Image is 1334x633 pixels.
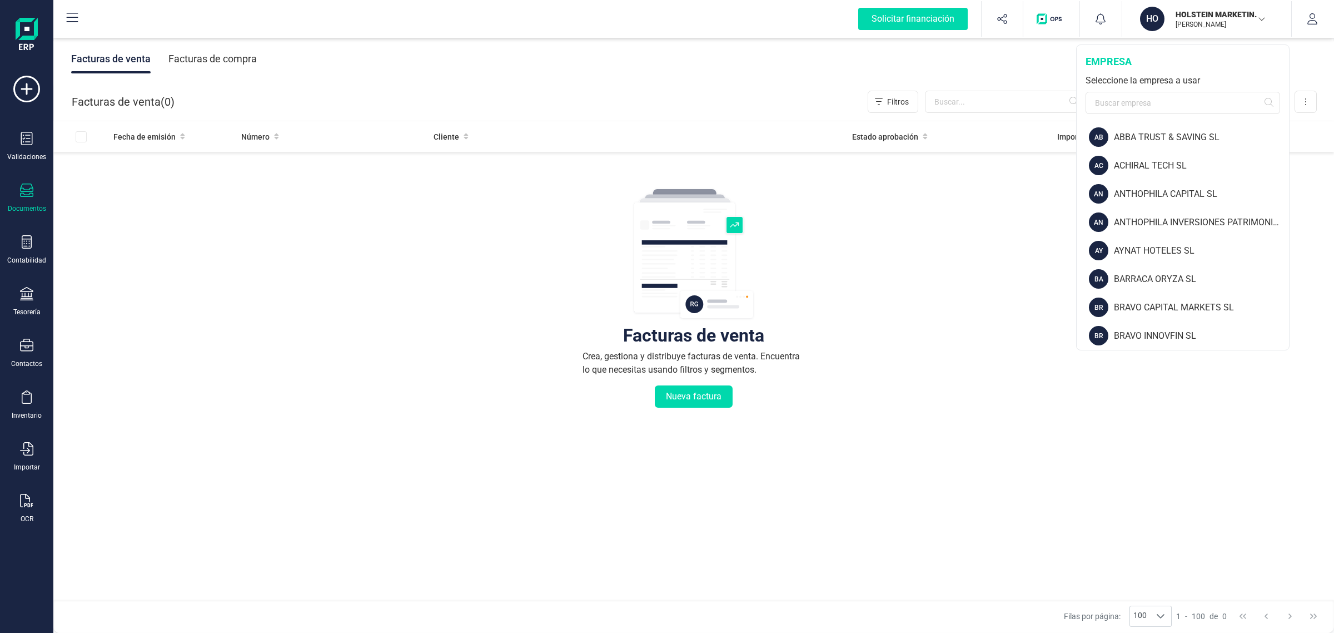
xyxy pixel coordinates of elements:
button: Filtros [868,91,918,113]
div: ABBA TRUST & SAVING SL [1114,131,1289,144]
span: 0 [165,94,171,110]
div: - [1176,611,1227,622]
img: img-empty-table.svg [633,187,755,321]
button: HOHOLSTEIN MARKETING SL[PERSON_NAME] [1136,1,1278,37]
div: BR [1089,326,1108,345]
div: Importar [14,463,40,472]
button: Nueva factura [655,385,733,408]
button: Next Page [1280,606,1301,627]
span: 0 [1222,611,1227,622]
div: ANTHOPHILA INVERSIONES PATRIMONIALES SL [1114,216,1289,229]
span: 1 [1176,611,1181,622]
div: AYNAT HOTELES SL [1114,244,1289,258]
span: 100 [1130,606,1150,626]
p: [PERSON_NAME] [1176,20,1265,29]
div: AC [1089,156,1108,175]
img: Logo Finanedi [16,18,38,53]
div: Facturas de venta [71,44,151,73]
div: Filas por página: [1064,606,1172,627]
button: Previous Page [1256,606,1277,627]
button: Solicitar financiación [845,1,981,37]
div: Facturas de venta [623,330,764,341]
div: Facturas de compra [168,44,257,73]
div: Inventario [12,411,42,420]
p: HOLSTEIN MARKETING SL [1176,9,1265,20]
div: BRAVO CAPITAL MARKETS SL [1114,301,1289,314]
span: Número [241,131,270,142]
div: empresa [1086,54,1280,70]
span: Estado aprobación [852,131,918,142]
div: Seleccione la empresa a usar [1086,74,1280,87]
div: AY [1089,241,1108,260]
div: AB [1089,127,1108,147]
div: Contabilidad [7,256,46,265]
div: Solicitar financiación [858,8,968,30]
div: HO [1140,7,1164,31]
button: Last Page [1303,606,1324,627]
span: Fecha de emisión [113,131,176,142]
div: Documentos [8,204,46,213]
div: Tesorería [13,308,41,316]
input: Buscar... [925,91,1085,113]
div: AN [1089,212,1108,232]
div: OCR [21,515,33,523]
span: Importe [1057,131,1085,142]
div: BRAVO INNOVFIN SL [1114,329,1289,343]
div: AN [1089,184,1108,204]
span: Cliente [434,131,459,142]
div: BA [1089,269,1108,289]
span: 100 [1192,611,1205,622]
button: First Page [1232,606,1253,627]
div: ACHIRAL TECH SL [1114,159,1289,172]
img: Logo de OPS [1037,13,1066,24]
span: de [1209,611,1218,622]
button: Logo de OPS [1030,1,1073,37]
div: Contactos [11,359,42,368]
div: Facturas de venta ( ) [72,91,175,113]
div: Validaciones [7,152,46,161]
div: BARRACA ORYZA SL [1114,273,1289,286]
div: Crea, gestiona y distribuye facturas de venta. Encuentra lo que necesitas usando filtros y segmen... [583,350,805,377]
div: BR [1089,298,1108,317]
div: ANTHOPHILA CAPITAL SL [1114,187,1289,201]
input: Buscar empresa [1086,92,1280,114]
span: Filtros [887,96,909,107]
